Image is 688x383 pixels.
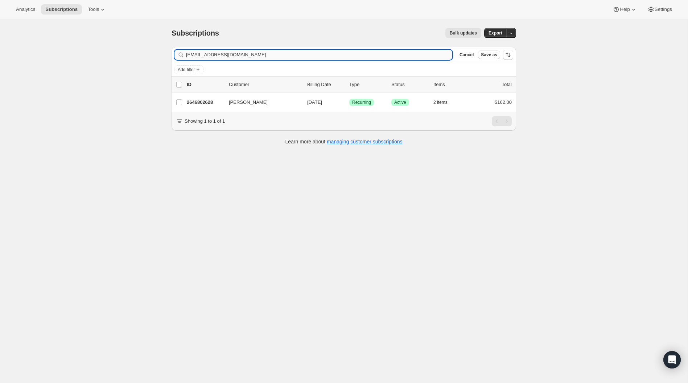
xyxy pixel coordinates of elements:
span: Help [620,7,630,12]
p: 2646802628 [187,99,223,106]
div: Open Intercom Messenger [663,351,681,368]
span: [DATE] [307,99,322,105]
span: Export [489,30,502,36]
span: Analytics [16,7,35,12]
p: Showing 1 to 1 of 1 [185,118,225,125]
span: [PERSON_NAME] [229,99,268,106]
span: Add filter [178,67,195,73]
span: Cancel [460,52,474,58]
button: 2 items [433,97,456,107]
button: Tools [83,4,111,15]
p: Billing Date [307,81,343,88]
span: Subscriptions [172,29,219,37]
button: Analytics [12,4,40,15]
button: Subscriptions [41,4,82,15]
div: Items [433,81,470,88]
button: Cancel [457,50,477,59]
button: Save as [478,50,500,59]
div: 2646802628[PERSON_NAME][DATE]SuccessRecurringSuccessActive2 items$162.00 [187,97,512,107]
p: Total [502,81,512,88]
span: $162.00 [495,99,512,105]
button: Add filter [174,65,203,74]
span: Subscriptions [45,7,78,12]
button: Bulk updates [445,28,481,38]
p: Customer [229,81,301,88]
p: ID [187,81,223,88]
span: 2 items [433,99,448,105]
div: Type [349,81,386,88]
span: Tools [88,7,99,12]
span: Bulk updates [450,30,477,36]
span: Settings [655,7,672,12]
span: Recurring [352,99,371,105]
span: Save as [481,52,497,58]
button: Sort the results [503,50,513,60]
span: Active [394,99,406,105]
button: [PERSON_NAME] [224,97,297,108]
a: managing customer subscriptions [327,139,403,144]
nav: Pagination [492,116,512,126]
p: Status [391,81,428,88]
input: Filter subscribers [186,50,452,60]
button: Help [608,4,641,15]
button: Settings [643,4,676,15]
p: Learn more about [285,138,403,145]
div: IDCustomerBilling DateTypeStatusItemsTotal [187,81,512,88]
button: Export [484,28,507,38]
